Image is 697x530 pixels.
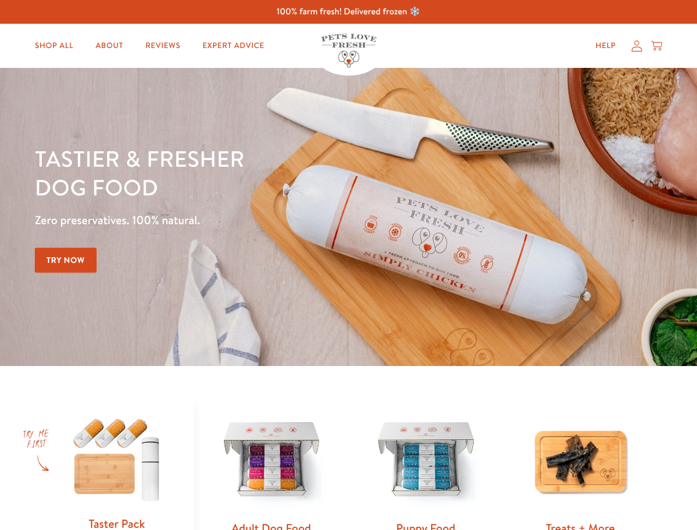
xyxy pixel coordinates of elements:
a: Reviews [136,35,189,57]
a: Help [587,35,625,57]
a: Try Now [35,248,97,273]
p: Zero preservatives. 100% natural. [35,210,453,230]
a: Shop All [26,35,82,57]
img: Pets Love Fresh [321,34,376,67]
h1: Tastier & fresher dog food [35,144,453,202]
a: About [87,35,132,57]
a: Expert Advice [194,35,273,57]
